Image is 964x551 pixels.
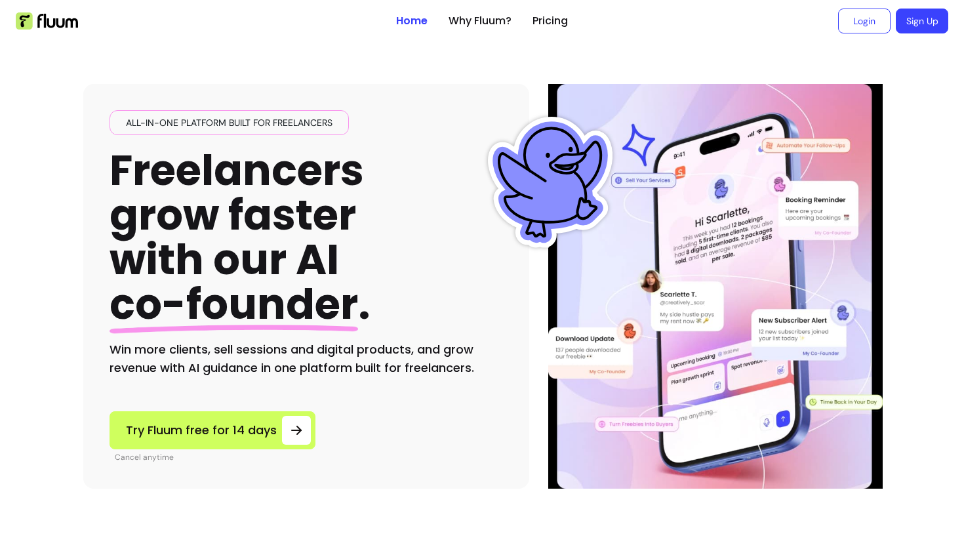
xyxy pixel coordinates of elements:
p: Cancel anytime [115,452,315,462]
span: All-in-one platform built for freelancers [121,116,338,129]
a: Try Fluum free for 14 days [110,411,315,449]
img: Illustration of Fluum AI Co-Founder on a smartphone, showing solo business performance insights s... [550,84,881,489]
h1: Freelancers grow faster with our AI . [110,148,371,327]
img: Fluum Logo [16,12,78,30]
a: Home [396,13,428,29]
a: Login [838,9,891,33]
a: Why Fluum? [449,13,512,29]
span: co-founder [110,275,358,333]
img: Fluum Duck sticker [485,117,616,248]
a: Pricing [532,13,568,29]
h2: Win more clients, sell sessions and digital products, and grow revenue with AI guidance in one pl... [110,340,503,377]
span: Try Fluum free for 14 days [126,421,277,439]
a: Sign Up [896,9,948,33]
